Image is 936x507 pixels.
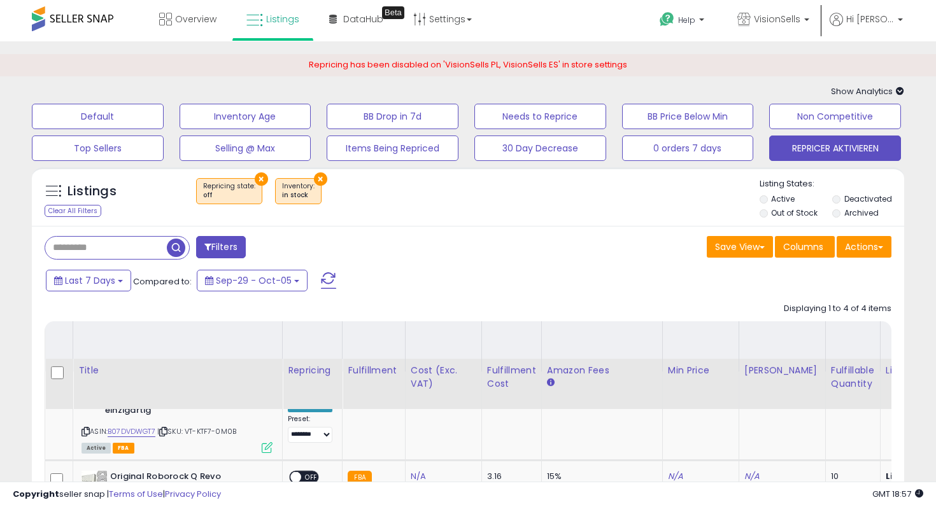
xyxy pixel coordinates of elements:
[266,13,299,25] span: Listings
[783,240,823,253] span: Columns
[46,270,131,291] button: Last 7 Days
[180,135,311,161] button: Selling @ Max
[348,471,371,485] small: FBA
[175,13,216,25] span: Overview
[775,236,835,258] button: Columns
[282,191,315,200] div: in stock
[754,13,800,25] span: VisionSells
[165,488,221,500] a: Privacy Policy
[744,363,820,377] div: [PERSON_NAME]
[13,489,221,501] div: seller snap | |
[668,363,734,377] div: Min Price
[474,135,606,161] button: 30 Day Decrease
[547,471,653,482] div: 15%
[844,207,879,218] label: Archived
[784,303,891,315] div: Displaying 1 to 4 of 4 items
[82,381,273,452] div: ASIN:
[108,426,155,437] a: B07DVDWGT7
[113,443,134,454] span: FBA
[82,471,107,496] img: 5139btIlrQL._SL40_.jpg
[216,274,292,287] span: Sep-29 - Oct-05
[844,193,892,204] label: Deactivated
[649,2,717,41] a: Help
[109,488,163,500] a: Terms of Use
[769,135,901,161] button: REPRICER AKTIVIEREN
[830,13,903,41] a: Hi [PERSON_NAME]
[622,135,754,161] button: 0 orders 7 days
[255,172,268,186] button: ×
[678,15,695,25] span: Help
[872,488,923,500] span: 2025-10-13 18:57 GMT
[474,104,606,129] button: Needs to Reprice
[301,471,322,482] span: OFF
[846,13,894,25] span: Hi [PERSON_NAME]
[411,470,426,483] a: N/A
[771,193,795,204] label: Active
[707,236,773,258] button: Save View
[327,135,458,161] button: Items Being Repriced
[180,104,311,129] button: Inventory Age
[622,104,754,129] button: BB Price Below Min
[668,470,683,483] a: N/A
[309,59,627,71] span: Repricing has been disabled on 'VisionSells PL, VisionSells ES' in store settings
[282,181,315,200] span: Inventory :
[348,363,399,377] div: Fulfillment
[288,415,332,443] div: Preset:
[65,274,115,287] span: Last 7 Days
[288,363,337,377] div: Repricing
[547,377,555,388] small: Amazon Fees.
[133,275,192,288] span: Compared to:
[769,104,901,129] button: Non Competitive
[45,205,101,217] div: Clear All Filters
[771,207,818,218] label: Out of Stock
[382,6,404,19] div: Tooltip anchor
[13,488,59,500] strong: Copyright
[314,172,327,186] button: ×
[760,178,905,190] p: Listing States:
[78,363,277,377] div: Title
[487,471,532,482] div: 3.16
[411,363,476,390] div: Cost (Exc. VAT)
[831,471,870,482] div: 10
[110,471,265,497] b: Original Roborock Q Revo rotierende Wischpads (4-Set)
[547,363,657,377] div: Amazon Fees
[343,13,383,25] span: DataHub
[32,104,164,129] button: Default
[659,11,675,27] i: Get Help
[67,183,117,200] h5: Listings
[203,191,255,200] div: off
[487,363,536,390] div: Fulfillment Cost
[196,236,246,258] button: Filters
[203,181,255,200] span: Repricing state :
[82,443,111,454] span: All listings currently available for purchase on Amazon
[831,363,875,390] div: Fulfillable Quantity
[197,270,308,291] button: Sep-29 - Oct-05
[157,426,236,436] span: | SKU: VT-KTF7-0M0B
[837,236,891,258] button: Actions
[744,470,760,483] a: N/A
[831,85,904,97] span: Show Analytics
[327,104,458,129] button: BB Drop in 7d
[32,135,164,161] button: Top Sellers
